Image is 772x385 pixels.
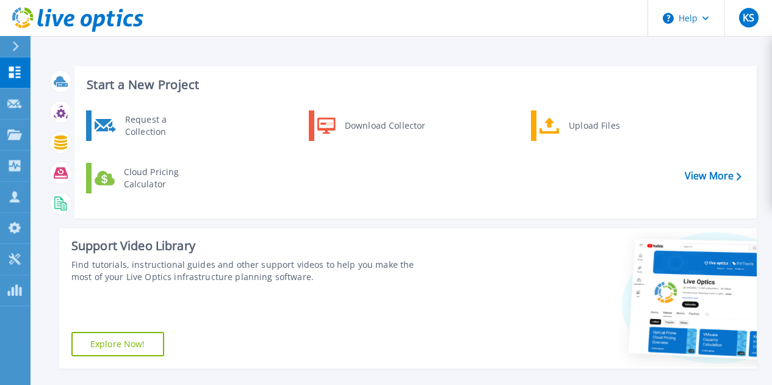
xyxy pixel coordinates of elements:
h3: Start a New Project [87,78,741,92]
a: Download Collector [309,110,434,141]
a: Upload Files [531,110,656,141]
span: KS [743,13,754,23]
div: Request a Collection [119,113,208,138]
div: Find tutorials, instructional guides and other support videos to help you make the most of your L... [71,259,434,283]
a: Request a Collection [86,110,211,141]
div: Support Video Library [71,238,434,254]
div: Cloud Pricing Calculator [118,166,208,190]
div: Upload Files [563,113,653,138]
a: Explore Now! [71,332,164,356]
div: Download Collector [339,113,431,138]
a: Cloud Pricing Calculator [86,163,211,193]
a: View More [685,170,741,182]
